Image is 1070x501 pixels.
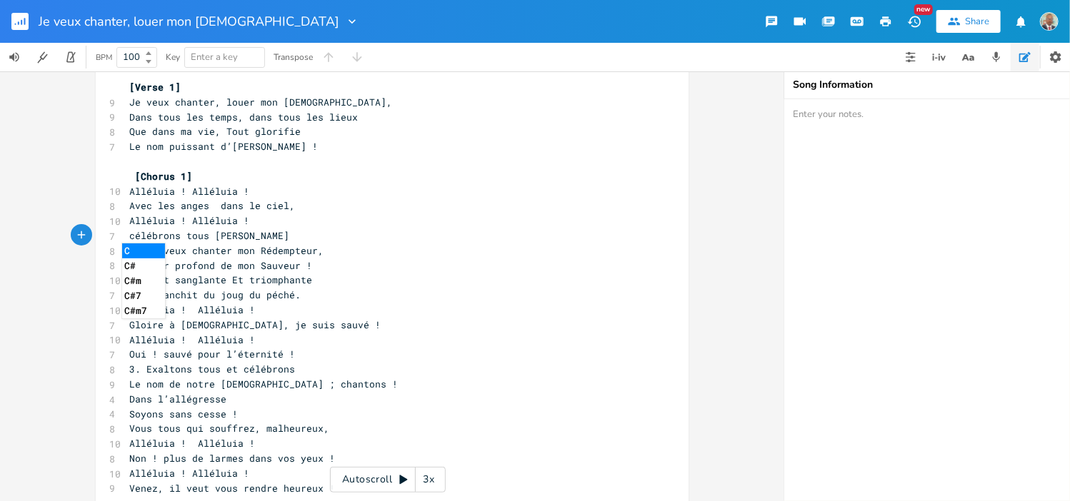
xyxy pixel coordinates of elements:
span: Alléluia ! Alléluia ! [130,185,250,198]
span: Que dans ma vie, Tout glorifie [130,125,301,138]
li: C [122,243,165,258]
div: BPM [96,54,112,61]
div: 3x [416,467,441,492]
button: Share [936,10,1001,33]
span: Alléluia ! Alléluia ! [130,437,256,450]
span: Le nom puissant d’[PERSON_NAME] ! [130,140,319,153]
li: C# [122,258,165,273]
span: M’affranchit du joug du péché. [130,288,301,301]
span: Le nom de notre [DEMOGRAPHIC_DATA] ; chantons ! [130,378,399,390]
span: Alléluia ! Alléluia ! [130,467,250,480]
span: Je veux chanter, louer mon [DEMOGRAPHIC_DATA] [39,15,339,28]
span: Je veux chanter, louer mon [DEMOGRAPHIC_DATA], [130,96,393,108]
li: C#m7 [122,303,165,318]
span: Dans tous les temps, dans tous les lieux [130,111,359,123]
span: Alléluia ! Alléluia ! [130,214,250,227]
div: Key [166,53,180,61]
span: Alléluia ! Alléluia ! [130,303,256,316]
span: Enter a key [191,51,238,64]
span: Venez, il veut vous rendre heureux ! [130,482,336,495]
div: Song Information [793,80,1061,90]
span: Dans l’allégresse [130,393,227,405]
span: Sa mort sanglante Et triomphante [130,273,313,286]
span: Avec les anges dans le ciel, [130,199,296,212]
span: 3. Exaltons tous et célébrons [130,363,296,375]
li: C#m [122,273,165,288]
div: New [914,4,933,15]
span: Vous tous qui souffrez, malheureux, [130,422,330,435]
span: Oui ! sauvé pour l’éternité ! [130,348,296,360]
span: Non ! plus de larmes dans vos yeux ! [130,452,336,465]
span: Soyons sans cesse ! [130,408,239,420]
span: Alléluia ! Alléluia ! [130,333,256,346]
span: 2. Je veux chanter mon Rédempteur, [130,244,324,257]
div: Share [965,15,989,28]
span: célébrons tous [PERSON_NAME] [130,229,290,242]
img: NODJIBEYE CHERUBIN [1040,12,1059,31]
span: [Chorus 1] [136,170,193,183]
div: Autoscroll [330,467,446,492]
span: L'amour profond de mon Sauveur ! [130,259,313,272]
span: Gloire à [DEMOGRAPHIC_DATA], je suis sauvé ! [130,318,381,331]
li: C#7 [122,288,165,303]
span: [Verse 1] [130,81,181,93]
div: Transpose [274,53,313,61]
button: New [900,9,929,34]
